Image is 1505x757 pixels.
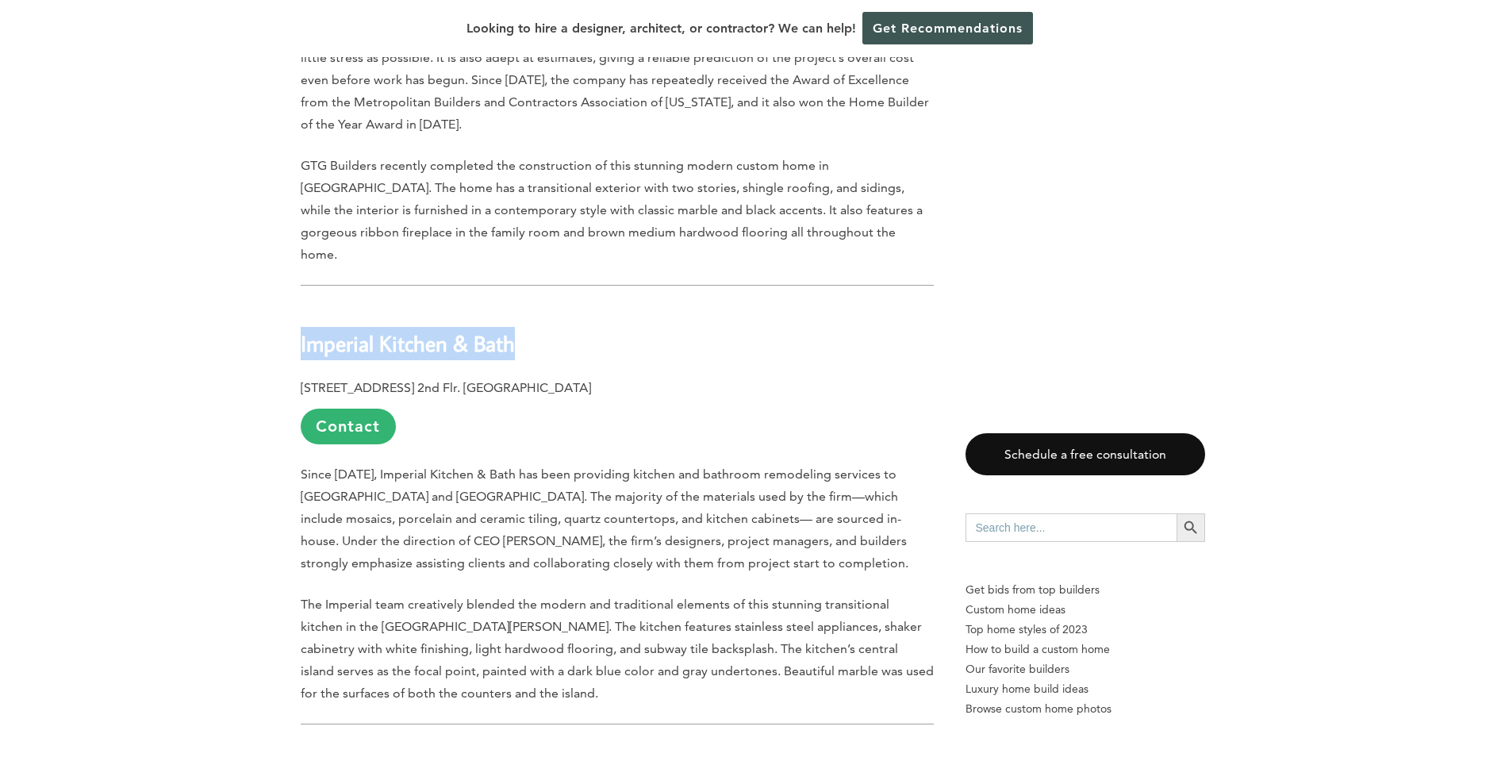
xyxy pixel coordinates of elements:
p: Get bids from top builders [966,580,1205,600]
span: GTG Builders recently completed the construction of this stunning modern custom home in [GEOGRAPH... [301,158,923,262]
a: Schedule a free consultation [966,433,1205,475]
a: Contact [301,409,396,444]
span: The Imperial team creatively blended the modern and traditional elements of this stunning transit... [301,597,934,701]
a: Get Recommendations [862,12,1033,44]
b: Imperial Kitchen & Bath [301,329,515,357]
a: Top home styles of 2023 [966,620,1205,640]
a: Custom home ideas [966,600,1205,620]
span: Since [DATE], Imperial Kitchen & Bath has been providing kitchen and bathroom remodeling services... [301,467,908,571]
b: [STREET_ADDRESS] 2nd Flr. [GEOGRAPHIC_DATA] [301,380,591,395]
input: Search here... [966,513,1177,542]
a: Our favorite builders [966,659,1205,679]
a: Browse custom home photos [966,699,1205,719]
a: Luxury home build ideas [966,679,1205,699]
iframe: Drift Widget Chat Controller [1200,643,1486,738]
svg: Search [1182,519,1200,536]
a: How to build a custom home [966,640,1205,659]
